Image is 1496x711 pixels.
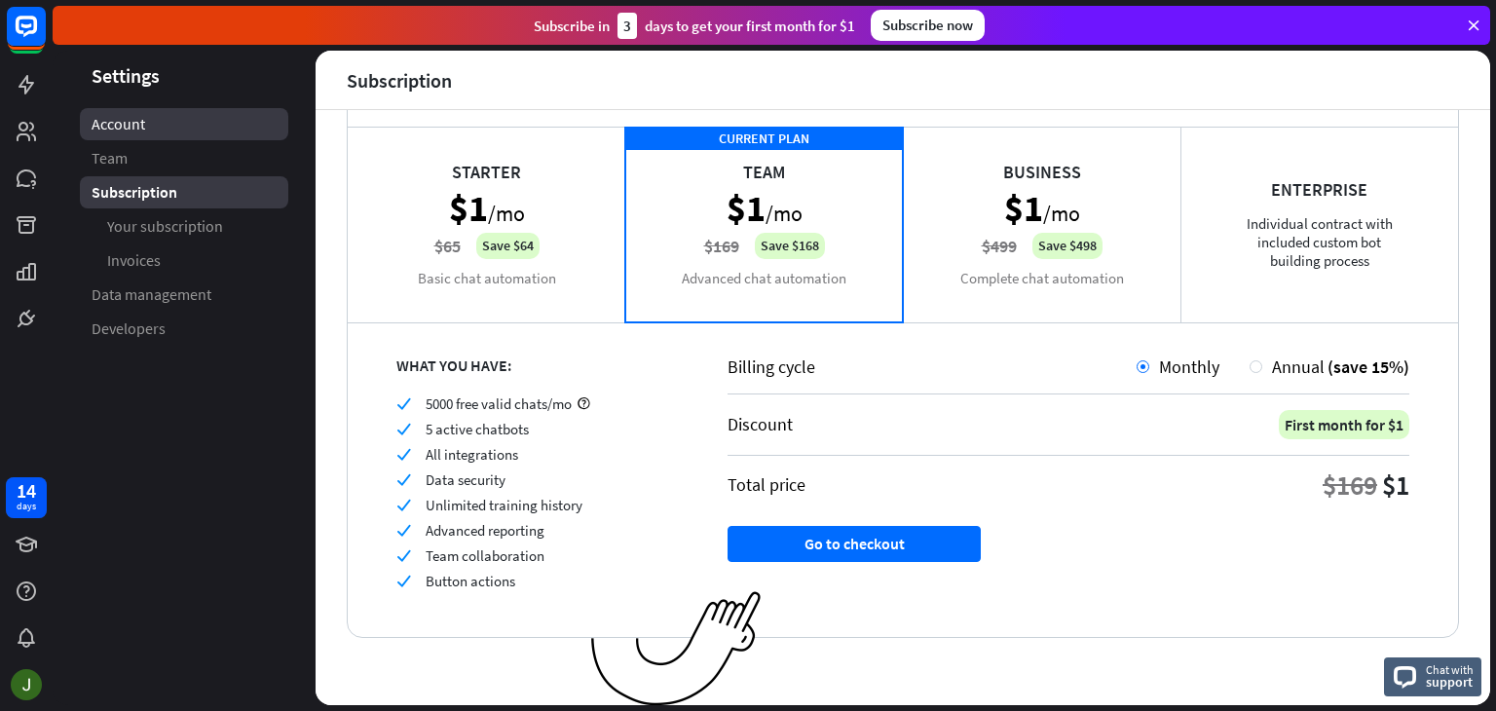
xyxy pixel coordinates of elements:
[591,591,762,707] img: ec979a0a656117aaf919.png
[728,526,981,562] button: Go to checkout
[396,498,411,512] i: check
[396,447,411,462] i: check
[92,284,211,305] span: Data management
[426,470,505,489] span: Data security
[1426,673,1474,691] span: support
[347,69,452,92] div: Subscription
[16,8,74,66] button: Open LiveChat chat widget
[396,548,411,563] i: check
[80,210,288,243] a: Your subscription
[396,574,411,588] i: check
[1323,468,1377,503] div: $169
[80,108,288,140] a: Account
[1279,410,1409,439] div: First month for $1
[1328,355,1409,378] span: (save 15%)
[80,313,288,345] a: Developers
[426,420,529,438] span: 5 active chatbots
[396,422,411,436] i: check
[1272,355,1325,378] span: Annual
[396,472,411,487] i: check
[80,142,288,174] a: Team
[396,523,411,538] i: check
[426,445,518,464] span: All integrations
[534,13,855,39] div: Subscribe in days to get your first month for $1
[107,216,223,237] span: Your subscription
[1159,355,1219,378] span: Monthly
[617,13,637,39] div: 3
[80,279,288,311] a: Data management
[92,182,177,203] span: Subscription
[728,413,793,435] div: Discount
[6,477,47,518] a: 14 days
[396,396,411,411] i: check
[426,521,544,540] span: Advanced reporting
[426,394,572,413] span: 5000 free valid chats/mo
[17,482,36,500] div: 14
[1426,660,1474,679] span: Chat with
[426,496,582,514] span: Unlimited training history
[92,318,166,339] span: Developers
[17,500,36,513] div: days
[871,10,985,41] div: Subscribe now
[107,250,161,271] span: Invoices
[728,355,1137,378] div: Billing cycle
[92,148,128,168] span: Team
[92,114,145,134] span: Account
[1382,468,1409,503] div: $1
[53,62,316,89] header: Settings
[80,244,288,277] a: Invoices
[396,355,679,375] div: WHAT YOU HAVE:
[426,546,544,565] span: Team collaboration
[426,572,515,590] span: Button actions
[728,473,805,496] div: Total price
